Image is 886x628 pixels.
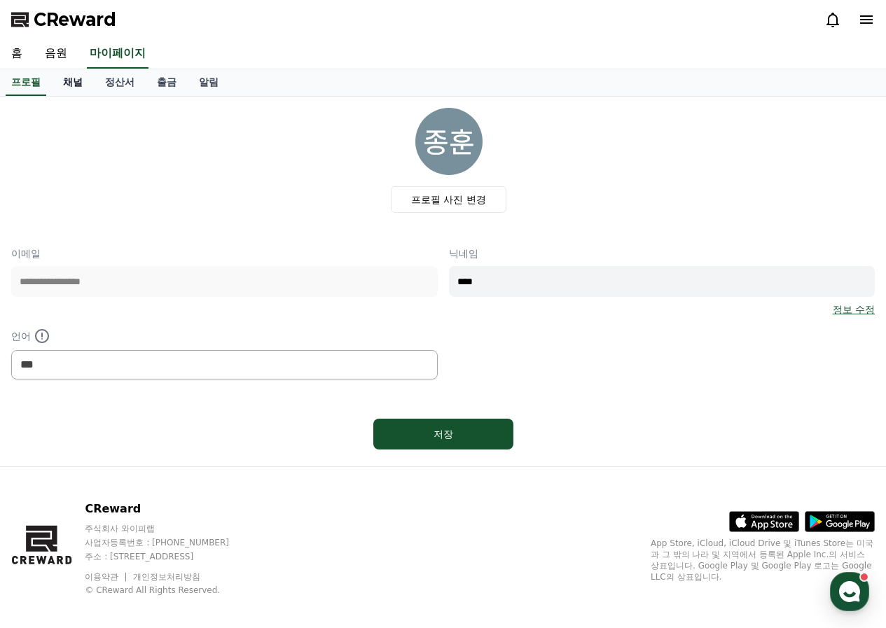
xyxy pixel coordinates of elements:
p: 주소 : [STREET_ADDRESS] [85,551,256,562]
img: profile_image [415,108,483,175]
p: 주식회사 와이피랩 [85,523,256,534]
a: 출금 [146,69,188,96]
p: 사업자등록번호 : [PHONE_NUMBER] [85,537,256,548]
p: 닉네임 [449,246,875,260]
a: 설정 [181,444,269,479]
p: 언어 [11,328,438,344]
span: 설정 [216,465,233,476]
a: CReward [11,8,116,31]
a: 정보 수정 [833,302,875,316]
p: 이메일 [11,246,438,260]
span: 홈 [44,465,53,476]
a: 프로필 [6,69,46,96]
a: 정산서 [94,69,146,96]
a: 채널 [52,69,94,96]
div: 저장 [401,427,485,441]
button: 저장 [373,419,513,449]
span: 대화 [128,466,145,477]
p: App Store, iCloud, iCloud Drive 및 iTunes Store는 미국과 그 밖의 나라 및 지역에서 등록된 Apple Inc.의 서비스 상표입니다. Goo... [651,538,875,582]
p: © CReward All Rights Reserved. [85,585,256,596]
a: 개인정보처리방침 [133,572,200,582]
a: 이용약관 [85,572,129,582]
span: CReward [34,8,116,31]
a: 대화 [92,444,181,479]
a: 홈 [4,444,92,479]
a: 음원 [34,39,78,69]
label: 프로필 사진 변경 [391,186,506,213]
a: 마이페이지 [87,39,148,69]
p: CReward [85,501,256,517]
a: 알림 [188,69,230,96]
